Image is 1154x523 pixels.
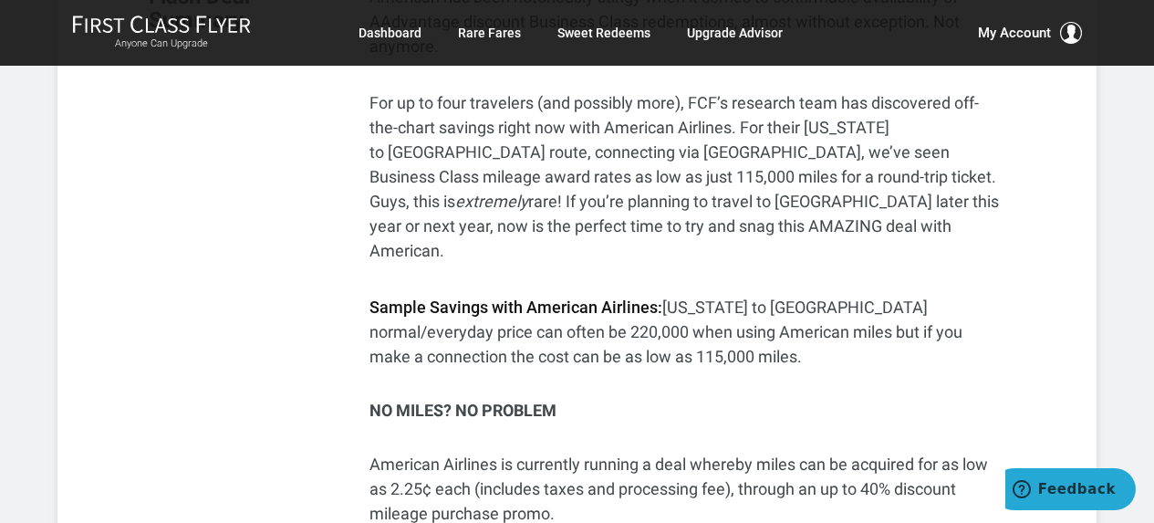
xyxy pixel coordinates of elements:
[557,16,650,49] a: Sweet Redeems
[978,22,1082,44] button: My Account
[369,90,1004,263] p: For up to four travelers (and possibly more), FCF’s research team has discovered off-the-chart sa...
[369,298,662,317] strong: Sample Savings with American Airlines:
[369,295,1004,369] p: [US_STATE] to [GEOGRAPHIC_DATA] normal/everyday price can often be 220,000 when using American mi...
[978,22,1051,44] span: My Account
[72,15,251,34] img: First Class Flyer
[72,15,251,51] a: First Class FlyerAnyone Can Upgrade
[359,16,421,49] a: Dashboard
[455,192,528,211] i: extremely
[72,37,251,50] small: Anyone Can Upgrade
[687,16,783,49] a: Upgrade Advisor
[458,16,521,49] a: Rare Fares
[1005,468,1136,514] iframe: Opens a widget where you can find more information
[369,402,1004,420] h3: NO MILES? NO PROBLEM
